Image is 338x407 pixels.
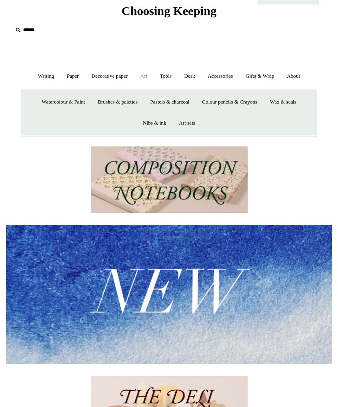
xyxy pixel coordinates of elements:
a: Colour pencils & Crayons [197,91,263,113]
a: Pastels & charcoal [145,91,195,113]
a: Paper [61,66,85,87]
a: Decorative paper [86,66,133,87]
a: Desk [179,66,201,87]
a: Brushes & palettes [92,91,143,113]
a: Tools [154,66,178,87]
a: Accessories [202,66,239,87]
a: Writing [32,66,60,87]
a: Art sets [173,112,201,134]
img: 202302 Composition ledgers.jpg__PID:69722ee6-fa44-49dd-a067-31375e5d54ec [91,146,248,213]
a: Choosing Keeping [122,11,216,16]
a: Wax & seals [264,91,302,113]
a: Nibs & ink [137,112,172,134]
a: Watercolour & Paint [36,91,91,113]
a: Art [135,66,153,87]
a: Gifts & Wrap [240,66,280,87]
span: Choosing Keeping [122,4,216,17]
img: New.jpg__PID:f73bdf93-380a-4a35-bcfe-7823039498e1 [6,225,332,363]
a: About [281,66,306,87]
